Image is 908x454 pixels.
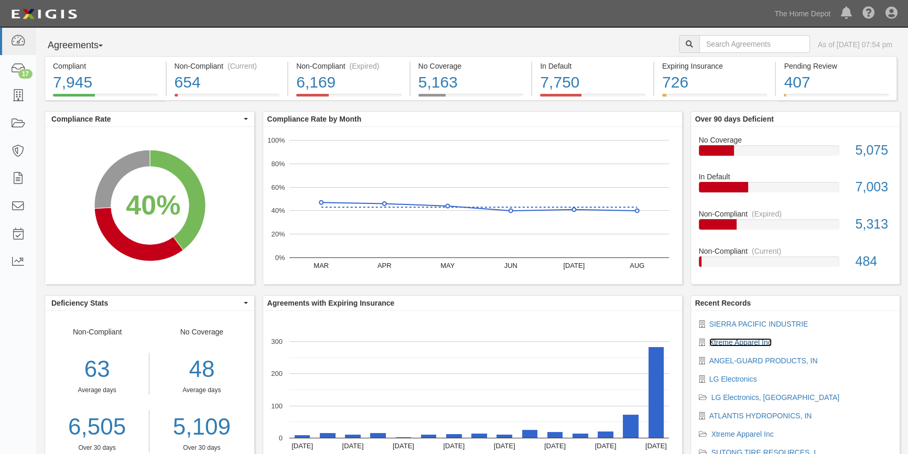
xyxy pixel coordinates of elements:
[709,375,757,383] a: LG Electronics
[709,356,818,365] a: ANGEL-GUARD PRODUCTS, IN
[228,61,257,71] div: (Current)
[271,402,283,409] text: 100
[45,386,149,395] div: Average days
[45,444,149,452] div: Over 30 days
[291,442,313,450] text: [DATE]
[8,5,80,24] img: logo-5460c22ac91f19d4615b14bd174203de0afe785f0fc80cf4dbbc73dc1793850b.png
[45,327,149,452] div: Non-Compliant
[45,410,149,444] a: 6,505
[157,353,246,386] div: 48
[699,246,892,275] a: Non-Compliant(Current)484
[847,141,900,160] div: 5,075
[296,61,402,71] div: Non-Compliant (Expired)
[45,94,166,102] a: Compliant7,945
[18,69,33,79] div: 17
[167,94,288,102] a: Non-Compliant(Current)654
[493,442,515,450] text: [DATE]
[45,353,149,386] div: 63
[51,114,241,124] span: Compliance Rate
[784,61,889,71] div: Pending Review
[267,115,362,123] b: Compliance Rate by Month
[695,115,774,123] b: Over 90 days Deficient
[847,215,900,234] div: 5,313
[769,3,836,24] a: The Home Depot
[126,186,180,224] div: 40%
[418,61,524,71] div: No Coverage
[699,35,810,53] input: Search Agreements
[711,430,774,438] a: Xtreme Apparel Inc
[157,444,246,452] div: Over 30 days
[53,61,158,71] div: Compliant
[350,61,380,71] div: (Expired)
[752,246,781,256] div: (Current)
[699,171,892,209] a: In Default7,003
[271,183,285,191] text: 60%
[377,262,391,269] text: APR
[563,262,585,269] text: [DATE]
[149,327,254,452] div: No Coverage
[275,254,285,262] text: 0%
[271,207,285,214] text: 40%
[699,135,892,172] a: No Coverage5,075
[691,135,900,145] div: No Coverage
[278,434,282,442] text: 0
[443,442,464,450] text: [DATE]
[818,39,892,50] div: As of [DATE] 07:54 pm
[784,71,889,94] div: 407
[709,412,812,420] a: ATLANTIS HYDROPONICS, IN
[263,127,682,284] svg: A chart.
[630,262,644,269] text: AUG
[654,94,775,102] a: Expiring Insurance726
[691,246,900,256] div: Non-Compliant
[157,410,246,444] a: 5,109
[45,35,123,56] button: Agreements
[709,320,808,328] a: SIERRA PACIFIC INDUSTRIE
[711,393,840,402] a: LG Electronics, [GEOGRAPHIC_DATA]
[699,209,892,246] a: Non-Compliant(Expired)5,313
[440,262,455,269] text: MAY
[392,442,414,450] text: [DATE]
[418,71,524,94] div: 5,163
[544,442,566,450] text: [DATE]
[271,230,285,238] text: 20%
[504,262,517,269] text: JUN
[776,94,897,102] a: Pending Review407
[594,442,616,450] text: [DATE]
[51,298,241,308] span: Deficiency Stats
[532,94,653,102] a: In Default7,750
[157,386,246,395] div: Average days
[342,442,363,450] text: [DATE]
[695,299,751,307] b: Recent Records
[288,94,409,102] a: Non-Compliant(Expired)6,169
[662,61,768,71] div: Expiring Insurance
[691,171,900,182] div: In Default
[540,61,645,71] div: In Default
[691,209,900,219] div: Non-Compliant
[662,71,768,94] div: 726
[53,71,158,94] div: 7,945
[267,299,395,307] b: Agreements with Expiring Insurance
[175,61,280,71] div: Non-Compliant (Current)
[296,71,402,94] div: 6,169
[645,442,666,450] text: [DATE]
[709,338,772,347] a: Xtreme Apparel Inc
[847,178,900,197] div: 7,003
[540,71,645,94] div: 7,750
[847,252,900,271] div: 484
[862,7,875,20] i: Help Center - Complianz
[45,127,254,284] svg: A chart.
[314,262,329,269] text: MAR
[45,296,254,310] button: Deficiency Stats
[45,112,254,126] button: Compliance Rate
[271,160,285,168] text: 80%
[752,209,782,219] div: (Expired)
[410,94,532,102] a: No Coverage5,163
[271,338,283,345] text: 300
[175,71,280,94] div: 654
[271,370,283,377] text: 200
[267,136,285,144] text: 100%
